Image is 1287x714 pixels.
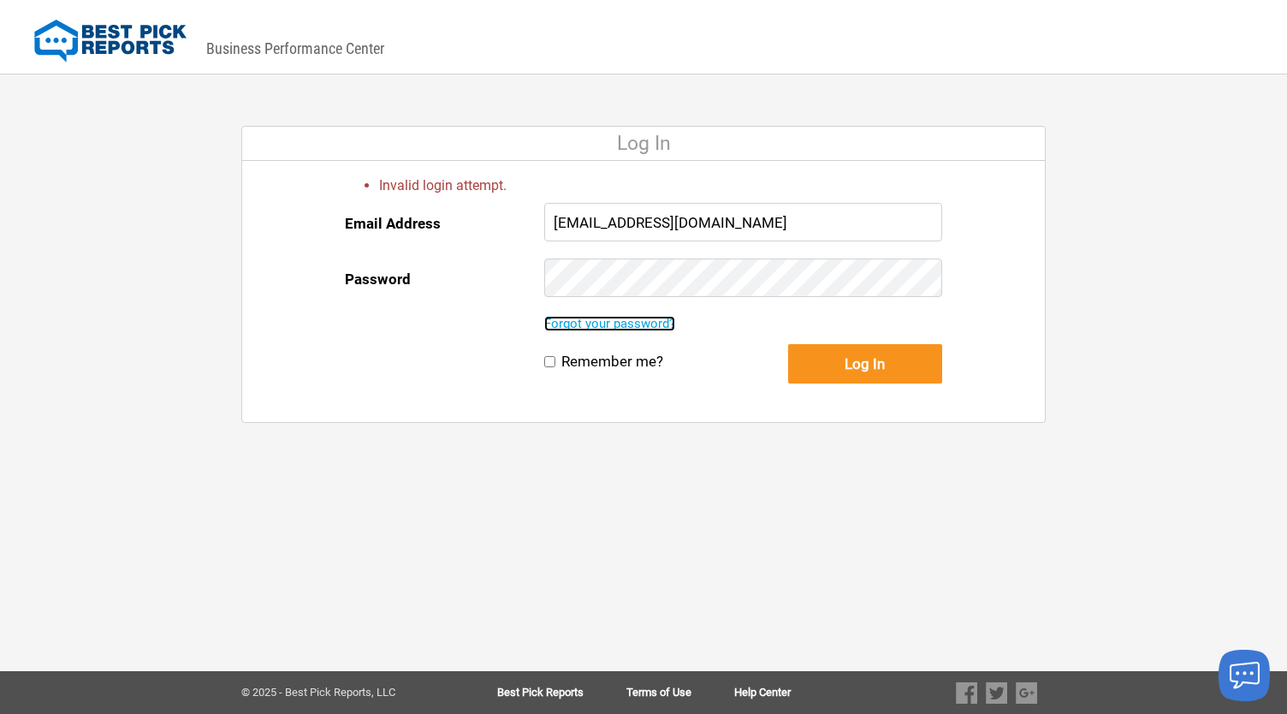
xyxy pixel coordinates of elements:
li: Invalid login attempt. [379,176,942,194]
button: Log In [788,344,942,384]
a: Help Center [734,687,791,699]
a: Terms of Use [626,687,734,699]
a: Best Pick Reports [497,687,626,699]
label: Password [345,259,411,300]
a: Forgot your password? [544,316,675,331]
div: Log In [242,127,1045,161]
label: Email Address [345,203,441,244]
label: Remember me? [561,353,663,371]
button: Launch chat [1219,650,1270,701]
img: Best Pick Reports Logo [34,20,187,62]
div: © 2025 - Best Pick Reports, LLC [241,687,442,699]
